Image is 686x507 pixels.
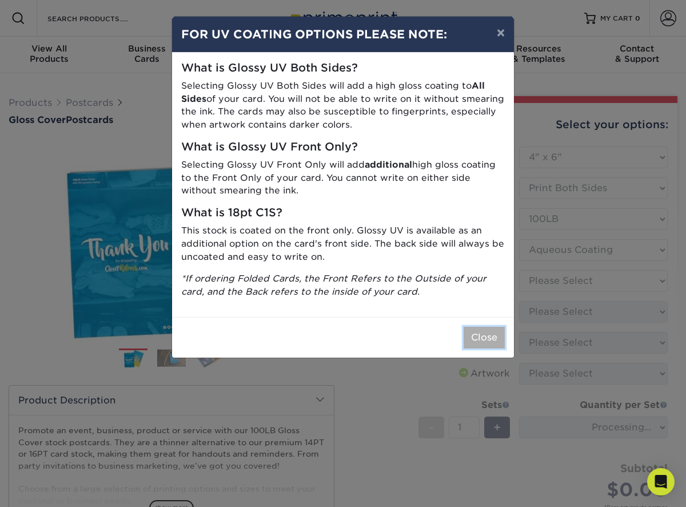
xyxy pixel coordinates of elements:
[181,80,485,104] strong: All Sides
[181,80,505,132] p: Selecting Glossy UV Both Sides will add a high gloss coating to of your card. You will not be abl...
[464,327,505,348] button: Close
[181,273,486,297] i: *If ordering Folded Cards, the Front Refers to the Outside of your card, and the Back refers to t...
[181,159,505,197] p: Selecting Glossy UV Front Only will add high gloss coating to the Front Only of your card. You ca...
[181,62,505,75] h5: What is Glossy UV Both Sides?
[181,224,505,263] p: This stock is coated on the front only. Glossy UV is available as an additional option on the car...
[181,141,505,154] h5: What is Glossy UV Front Only?
[181,207,505,220] h5: What is 18pt C1S?
[365,159,412,170] strong: additional
[488,17,514,49] button: ×
[181,26,505,43] h4: FOR UV COATING OPTIONS PLEASE NOTE:
[647,468,675,496] div: Open Intercom Messenger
